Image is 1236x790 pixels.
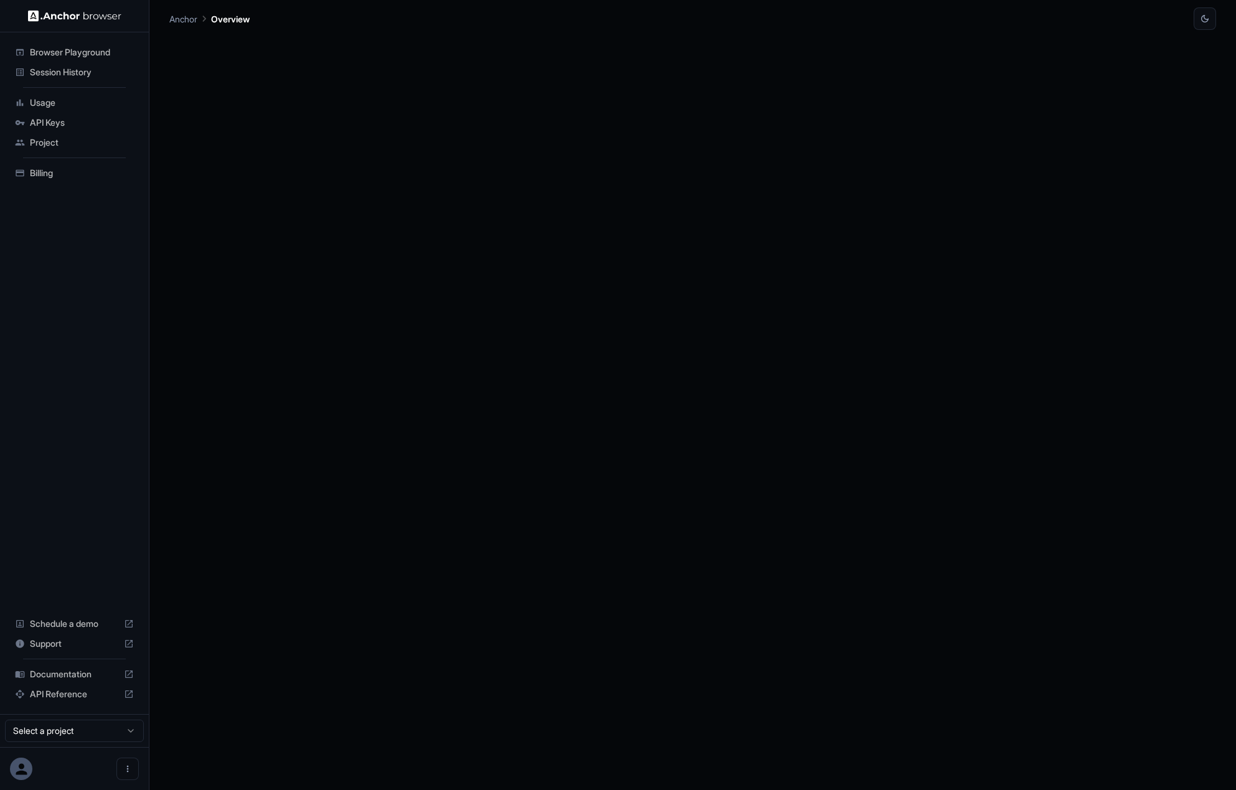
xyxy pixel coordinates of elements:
p: Overview [211,12,250,26]
span: Usage [30,96,134,109]
span: Project [30,136,134,149]
span: API Keys [30,116,134,129]
p: Anchor [169,12,197,26]
span: Documentation [30,668,119,680]
div: Session History [10,62,139,82]
div: Documentation [10,664,139,684]
button: Open menu [116,758,139,780]
div: API Reference [10,684,139,704]
span: Session History [30,66,134,78]
div: API Keys [10,113,139,133]
div: Browser Playground [10,42,139,62]
span: API Reference [30,688,119,700]
div: Usage [10,93,139,113]
span: Support [30,637,119,650]
div: Billing [10,163,139,183]
span: Billing [30,167,134,179]
div: Schedule a demo [10,614,139,634]
div: Support [10,634,139,654]
nav: breadcrumb [169,12,250,26]
div: Project [10,133,139,153]
img: Anchor Logo [28,10,121,22]
span: Browser Playground [30,46,134,59]
span: Schedule a demo [30,618,119,630]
